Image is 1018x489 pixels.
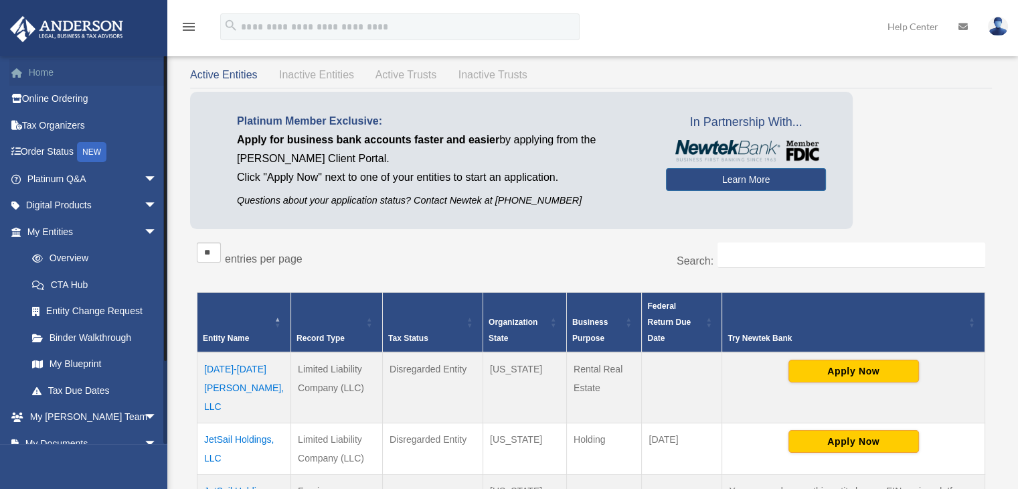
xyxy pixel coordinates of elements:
a: CTA Hub [19,271,171,298]
span: arrow_drop_down [144,218,171,246]
img: NewtekBankLogoSM.png [673,140,819,161]
p: by applying from the [PERSON_NAME] Client Portal. [237,131,646,168]
span: Tax Status [388,334,428,343]
div: Try Newtek Bank [728,330,964,346]
a: Digital Productsarrow_drop_down [9,192,177,219]
td: [US_STATE] [483,423,566,474]
span: arrow_drop_down [144,430,171,458]
td: [DATE]-[DATE] [PERSON_NAME], LLC [197,352,291,423]
td: Disregarded Entity [382,423,483,474]
i: menu [181,19,197,35]
td: Limited Liability Company (LLC) [291,352,383,423]
th: Tax Status: Activate to sort [382,292,483,352]
span: Apply for business bank accounts faster and easier [237,134,499,145]
span: arrow_drop_down [144,192,171,220]
a: Binder Walkthrough [19,324,171,351]
label: Search: [677,255,713,267]
span: Inactive Entities [279,69,354,80]
a: Overview [19,245,164,272]
th: Try Newtek Bank : Activate to sort [722,292,985,352]
span: Inactive Trusts [458,69,527,80]
td: Limited Liability Company (LLC) [291,423,383,474]
span: Active Entities [190,69,257,80]
i: search [224,18,238,33]
td: Holding [566,423,641,474]
a: My Entitiesarrow_drop_down [9,218,171,245]
span: Entity Name [203,334,249,343]
th: Entity Name: Activate to invert sorting [197,292,291,352]
div: NEW [77,142,106,162]
button: Apply Now [788,430,919,453]
th: Federal Return Due Date: Activate to sort [642,292,722,352]
a: My [PERSON_NAME] Teamarrow_drop_down [9,404,177,431]
a: Learn More [666,168,826,191]
th: Record Type: Activate to sort [291,292,383,352]
span: Federal Return Due Date [647,301,691,343]
label: entries per page [225,253,303,265]
img: Anderson Advisors Platinum Portal [6,16,127,42]
a: Online Ordering [9,86,177,113]
span: Record Type [296,334,345,343]
a: My Blueprint [19,351,171,378]
span: Organization State [489,318,537,343]
a: menu [181,23,197,35]
span: arrow_drop_down [144,165,171,193]
span: Business Purpose [572,318,608,343]
a: Platinum Q&Aarrow_drop_down [9,165,177,192]
td: [DATE] [642,423,722,474]
a: Entity Change Request [19,298,171,325]
p: Platinum Member Exclusive: [237,112,646,131]
button: Apply Now [788,360,919,382]
p: Click "Apply Now" next to one of your entities to start an application. [237,168,646,187]
a: My Documentsarrow_drop_down [9,430,177,457]
span: Active Trusts [375,69,437,80]
th: Organization State: Activate to sort [483,292,566,352]
th: Business Purpose: Activate to sort [566,292,641,352]
img: User Pic [988,17,1008,36]
td: Rental Real Estate [566,352,641,423]
a: Tax Due Dates [19,377,171,404]
p: Questions about your application status? Contact Newtek at [PHONE_NUMBER] [237,192,646,209]
td: [US_STATE] [483,352,566,423]
td: Disregarded Entity [382,352,483,423]
td: JetSail Holdings, LLC [197,423,291,474]
span: In Partnership With... [666,112,826,133]
a: Home [9,59,177,86]
a: Tax Organizers [9,112,177,139]
a: Order StatusNEW [9,139,177,166]
span: arrow_drop_down [144,404,171,431]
